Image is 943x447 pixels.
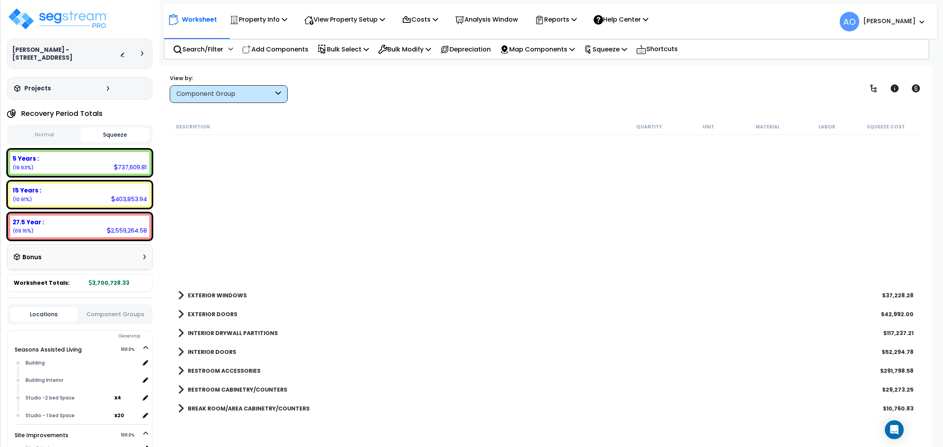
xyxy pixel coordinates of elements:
div: $291,798.58 [880,367,914,375]
div: Open Intercom Messenger [885,420,904,439]
small: 20 [117,412,124,419]
a: Seasons Assisted Living 100.0% [15,346,82,354]
small: (69.16%) [13,227,33,234]
b: INTERIOR DOORS [188,348,236,356]
button: Squeeze [81,128,149,142]
p: Reports [535,14,577,25]
b: BREAK ROOM/AREA CABINETRY/COUNTERS [188,405,310,412]
p: Worksheet [182,14,217,25]
p: Bulk Select [317,44,369,55]
b: [PERSON_NAME] [863,17,915,25]
small: Description [176,124,210,130]
div: Studio - 1 bed Space [24,411,115,420]
div: Building Interior [24,376,139,385]
p: Squeeze [584,44,627,55]
h3: [PERSON_NAME] - [STREET_ADDRESS] [12,46,120,62]
small: 4 [117,395,121,401]
b: 5 Years : [13,154,39,163]
span: 100.0% [121,431,141,440]
b: EXTERIOR WINDOWS [188,291,247,299]
span: location multiplier [114,410,139,420]
b: x [114,394,121,401]
p: Add Components [242,44,308,55]
div: 737,609.81 [114,163,147,171]
div: $29,273.25 [882,386,914,394]
small: Unit [703,124,714,130]
div: Studio -2 bed Space [24,393,115,403]
small: Squeeze Cost [867,124,905,130]
button: Component Groups [82,310,149,319]
b: EXTERIOR DOORS [188,310,237,318]
small: Material [756,124,780,130]
div: Component Group [176,90,273,99]
div: $37,228.28 [882,291,914,299]
div: 403,853.94 [111,195,147,203]
div: Shortcuts [632,40,682,59]
b: 3,700,728.33 [89,279,129,287]
div: Add Components [238,40,313,59]
button: Locations [10,307,78,321]
b: x [114,411,124,419]
p: Costs [402,14,438,25]
p: Property Info [229,14,287,25]
p: Map Components [500,44,575,55]
button: Normal [10,128,79,142]
a: Site Improvements 100.0% [15,431,68,439]
div: View by: [170,74,288,82]
div: 2,559,264.58 [107,226,147,234]
img: logo_pro_r.png [7,7,109,31]
div: Ownership [23,332,152,341]
h3: Bonus [22,254,42,261]
p: Shortcuts [636,44,678,55]
p: Search/Filter [173,44,223,55]
span: Worksheet Totals: [14,279,70,287]
p: Bulk Modify [378,44,431,55]
b: 27.5 Year : [13,218,44,226]
div: $52,294.78 [882,348,914,356]
b: 15 Years : [13,186,41,194]
small: Quantity [636,124,662,130]
span: AO [840,12,859,31]
b: RESTROOM CABINETRY/COUNTERS [188,386,287,394]
b: RESTROOM ACCESSORIES [188,367,261,375]
div: $117,237.21 [883,329,914,337]
small: (19.93%) [13,164,33,171]
small: (10.91%) [13,196,32,203]
b: INTERIOR DRYWALL PARTITIONS [188,329,278,337]
p: View Property Setup [304,14,385,25]
span: 100.0% [121,345,141,354]
span: location multiplier [114,393,139,403]
h4: Recovery Period Totals [21,110,103,117]
div: $42,992.00 [881,310,914,318]
p: Help Center [594,14,648,25]
small: Labor [818,124,835,130]
h3: Projects [24,84,51,92]
div: Depreciation [436,40,495,59]
p: Analysis Window [455,14,518,25]
p: Depreciation [440,44,491,55]
div: $10,760.83 [883,405,914,412]
div: Building [24,358,139,368]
